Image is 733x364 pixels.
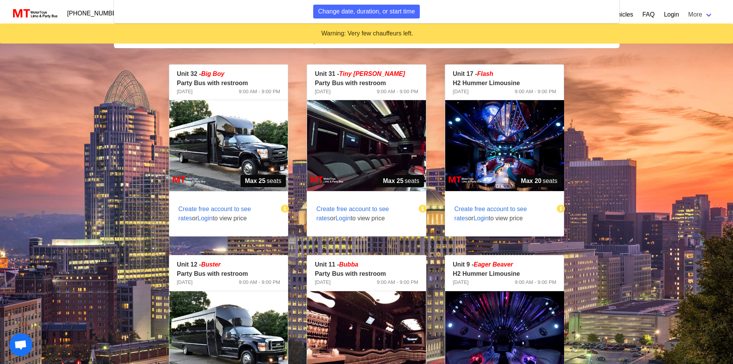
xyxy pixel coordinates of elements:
em: Eager Beaver [474,261,513,268]
span: seats [378,175,424,187]
img: 31%2002.jpg [307,100,426,191]
span: [DATE] [315,88,331,96]
span: or to view price [169,195,282,232]
a: FAQ [642,10,655,19]
em: Big Boy [201,70,224,77]
strong: Max 25 [383,176,403,186]
img: 17%2002.jpg [445,100,564,191]
span: Login [336,215,351,221]
p: Party Bus with restroom [177,79,281,88]
p: Party Bus with restroom [177,269,281,278]
span: 9:00 AM - 9:00 PM [239,88,280,96]
span: Create free account to see rates [454,206,527,221]
span: 9:00 AM - 9:00 PM [377,278,418,286]
span: 9:00 AM - 9:00 PM [377,88,418,96]
p: H2 Hummer Limousine [453,269,556,278]
span: Login [197,215,212,221]
span: seats [516,175,562,187]
div: Open chat [9,333,32,356]
span: [DATE] [177,88,193,96]
span: Create free account to see rates [179,206,251,221]
span: [DATE] [453,278,469,286]
p: Party Bus with restroom [315,79,418,88]
p: Unit 9 - [453,260,556,269]
p: Unit 31 - [315,69,418,79]
p: Unit 12 - [177,260,281,269]
span: 9:00 AM - 9:00 PM [515,278,556,286]
span: or to view price [445,195,558,232]
em: Buster [201,261,221,268]
p: Unit 11 - [315,260,418,269]
img: 32%2001.jpg [169,100,288,191]
span: seats [240,175,286,187]
a: Vehicles [610,10,633,19]
a: More [684,7,718,22]
span: [DATE] [453,88,469,96]
button: Change date, duration, or start time [313,5,420,18]
a: [PHONE_NUMBER] [63,6,127,21]
a: Login [664,10,679,19]
p: Unit 17 - [453,69,556,79]
img: MotorToys Logo [11,8,58,19]
span: [DATE] [177,278,193,286]
span: Create free account to see rates [316,206,389,221]
span: Login [474,215,489,221]
span: 9:00 AM - 9:00 PM [239,278,280,286]
strong: Max 25 [245,176,265,186]
span: Change date, duration, or start time [318,7,415,16]
strong: Max 20 [521,176,541,186]
p: Unit 32 - [177,69,281,79]
em: Flash [477,70,493,77]
span: Tiny [PERSON_NAME] [339,70,405,77]
span: [DATE] [315,278,331,286]
span: or to view price [307,195,420,232]
p: H2 Hummer Limousine [453,79,556,88]
span: 9:00 AM - 9:00 PM [515,88,556,96]
em: Bubba [339,261,358,268]
div: Warning: Very few chauffeurs left. [6,29,728,38]
p: Party Bus with restroom [315,269,418,278]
